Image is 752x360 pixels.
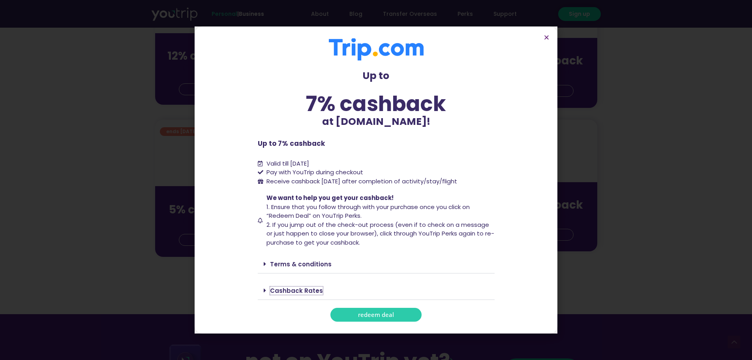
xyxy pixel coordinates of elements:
[544,34,549,40] a: Close
[258,68,495,83] p: Up to
[258,93,495,114] div: 7% cashback
[258,255,495,273] div: Terms & conditions
[266,221,494,247] span: 2. If you jump out of the check-out process (even if to check on a message or just happen to clos...
[358,312,394,318] span: redeem deal
[258,114,495,129] p: at [DOMAIN_NAME]!
[266,194,394,202] span: We want to help you get your cashback!
[258,139,325,148] b: Up to 7% cashback
[264,168,363,177] span: Pay with YouTrip during checkout
[266,177,457,185] span: Receive cashback [DATE] after completion of activity/stay/flight
[258,281,495,300] div: Cashback Rates
[266,203,470,220] span: 1. Ensure that you follow through with your purchase once you click on “Redeem Deal” on YouTrip P...
[270,260,332,268] a: Terms & conditions
[266,159,309,168] span: Valid till [DATE]
[330,308,422,322] a: redeem deal
[270,286,323,295] a: Cashback Rates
